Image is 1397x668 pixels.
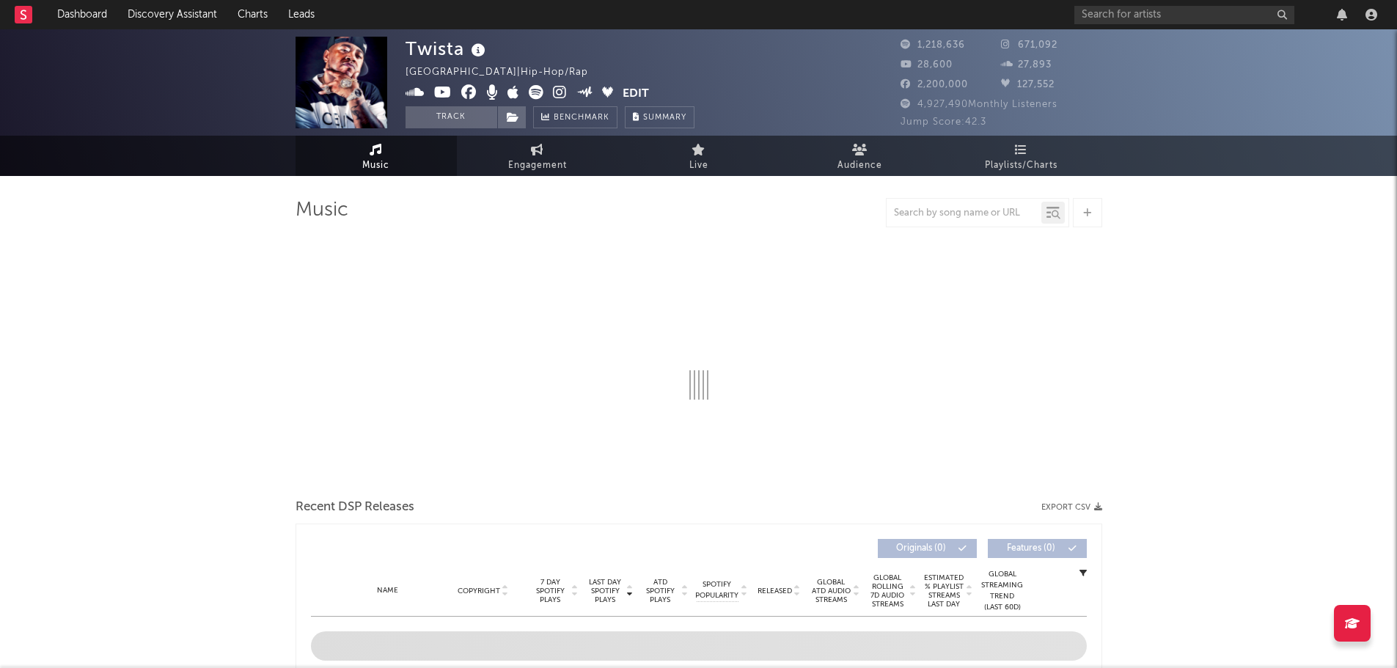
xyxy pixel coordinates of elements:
span: Last Day Spotify Plays [586,578,625,604]
input: Search by song name or URL [887,208,1041,219]
span: Engagement [508,157,567,175]
span: 27,893 [1001,60,1052,70]
span: Released [758,587,792,595]
a: Benchmark [533,106,617,128]
span: Spotify Popularity [695,579,738,601]
span: 1,218,636 [901,40,965,50]
a: Audience [780,136,941,176]
span: Live [689,157,708,175]
span: ATD Spotify Plays [641,578,680,604]
button: Edit [623,85,649,103]
span: Copyright [458,587,500,595]
span: Features ( 0 ) [997,544,1065,553]
div: Global Streaming Trend (Last 60D) [980,569,1024,613]
button: Originals(0) [878,539,977,558]
div: [GEOGRAPHIC_DATA] | Hip-Hop/Rap [406,64,605,81]
a: Live [618,136,780,176]
span: Global ATD Audio Streams [811,578,851,604]
span: Jump Score: 42.3 [901,117,986,127]
span: Audience [837,157,882,175]
a: Engagement [457,136,618,176]
button: Track [406,106,497,128]
div: Name [340,585,436,596]
input: Search for artists [1074,6,1294,24]
span: Recent DSP Releases [296,499,414,516]
a: Playlists/Charts [941,136,1102,176]
span: 2,200,000 [901,80,968,89]
span: 4,927,490 Monthly Listeners [901,100,1057,109]
span: 127,552 [1001,80,1055,89]
button: Export CSV [1041,503,1102,512]
span: Benchmark [554,109,609,127]
a: Music [296,136,457,176]
span: Estimated % Playlist Streams Last Day [924,573,964,609]
span: 7 Day Spotify Plays [531,578,570,604]
div: Twista [406,37,489,61]
span: Music [362,157,389,175]
button: Features(0) [988,539,1087,558]
span: 671,092 [1001,40,1057,50]
span: Originals ( 0 ) [887,544,955,553]
span: Summary [643,114,686,122]
span: 28,600 [901,60,953,70]
button: Summary [625,106,694,128]
span: Playlists/Charts [985,157,1057,175]
span: Global Rolling 7D Audio Streams [868,573,908,609]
